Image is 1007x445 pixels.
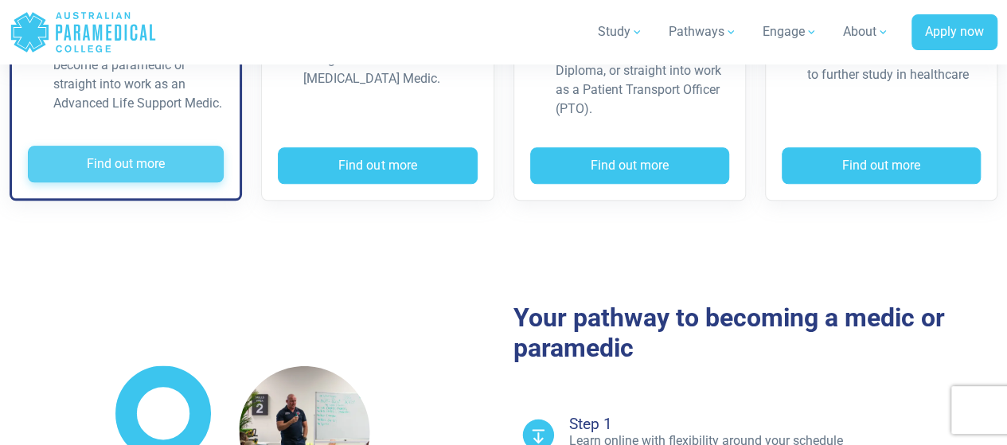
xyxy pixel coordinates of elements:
a: Australian Paramedical College [10,6,157,58]
h4: Step 1 [569,416,998,431]
a: Apply now [911,14,997,51]
button: Find out more [278,147,477,184]
a: Pathways [659,10,747,54]
button: Find out more [530,147,729,184]
h2: Your pathway to becoming a medic or paramedic [513,303,998,364]
a: Study [588,10,653,54]
li: Pathway to university to become a paramedic or straight into work as an Advanced Life Support Medic. [28,37,224,113]
a: Engage [753,10,827,54]
button: Find out more [28,146,224,182]
button: Find out more [782,147,981,184]
li: Pathway to the Certificate IV or Diploma, or straight into work as a Patient Transport Officer (P... [530,42,729,119]
a: About [833,10,899,54]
